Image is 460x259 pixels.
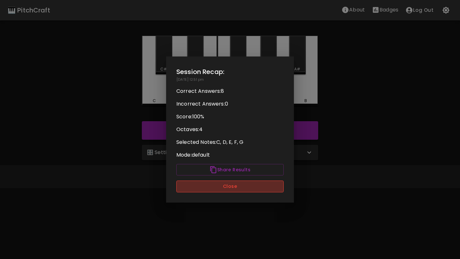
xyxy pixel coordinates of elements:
[176,67,284,77] h2: Session Recap:
[176,113,284,121] p: Score: 100 %
[176,126,284,133] p: Octaves: 4
[176,100,284,108] p: Incorrect Answers: 0
[176,151,284,159] p: Mode: default
[176,164,284,176] button: Share Results
[176,87,284,95] p: Correct Answers: 8
[176,138,284,146] p: Selected Notes: C, D, E, F, G
[176,181,284,192] button: Close
[176,77,284,82] p: [DATE] 12:51 pm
